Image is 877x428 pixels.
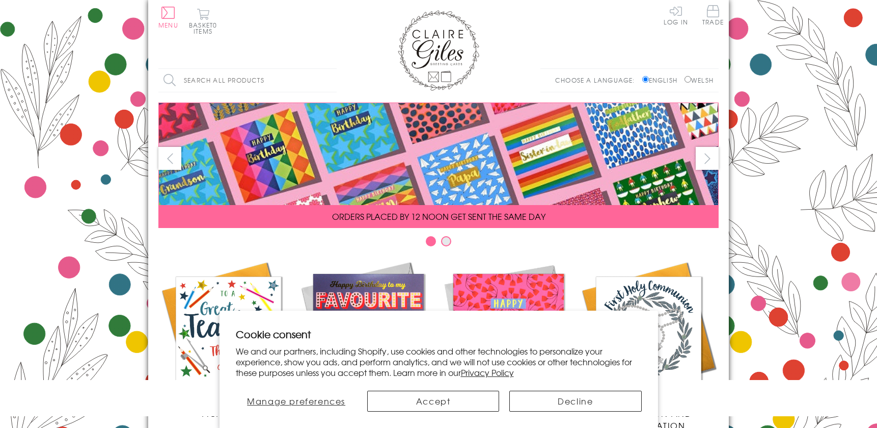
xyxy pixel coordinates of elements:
span: Menu [158,20,178,30]
span: Manage preferences [247,395,345,407]
button: Basket0 items [189,8,217,34]
input: Welsh [684,76,691,83]
button: Carousel Page 2 [441,236,451,246]
label: English [642,75,682,85]
p: Choose a language: [555,75,640,85]
span: Trade [702,5,724,25]
img: Claire Giles Greetings Cards [398,10,479,91]
button: next [696,147,719,170]
button: Carousel Page 1 (Current Slide) [426,236,436,246]
label: Welsh [684,75,714,85]
span: ORDERS PLACED BY 12 NOON GET SENT THE SAME DAY [332,210,545,222]
button: Manage preferences [236,391,357,412]
input: Search all products [158,69,337,92]
button: Menu [158,7,178,28]
a: New Releases [298,259,439,419]
p: We and our partners, including Shopify, use cookies and other technologies to personalize your ex... [236,346,642,377]
button: prev [158,147,181,170]
a: Academic [158,259,298,419]
input: English [642,76,649,83]
a: Birthdays [439,259,579,419]
div: Carousel Pagination [158,236,719,251]
button: Accept [367,391,499,412]
span: 0 items [194,20,217,36]
a: Trade [702,5,724,27]
a: Log In [664,5,688,25]
input: Search [326,69,337,92]
button: Decline [509,391,641,412]
a: Privacy Policy [461,366,514,379]
h2: Cookie consent [236,327,642,341]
